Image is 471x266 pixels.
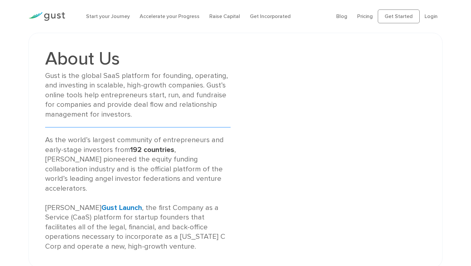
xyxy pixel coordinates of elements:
a: Blog [336,13,347,19]
a: Raise Capital [209,13,240,19]
a: Accelerate your Progress [140,13,200,19]
strong: 192 countries [130,145,174,154]
a: Gust Launch [101,203,142,212]
div: As the world’s largest community of entrepreneurs and early-stage investors from , [PERSON_NAME] ... [45,135,231,251]
div: Gust is the global SaaS platform for founding, operating, and investing in scalable, high-growth ... [45,71,231,119]
a: Get Started [378,9,420,23]
h1: About Us [45,49,231,68]
img: Gust Logo [28,12,65,21]
a: Pricing [357,13,373,19]
a: Start your Journey [86,13,130,19]
a: Login [425,13,438,19]
a: Get Incorporated [250,13,291,19]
